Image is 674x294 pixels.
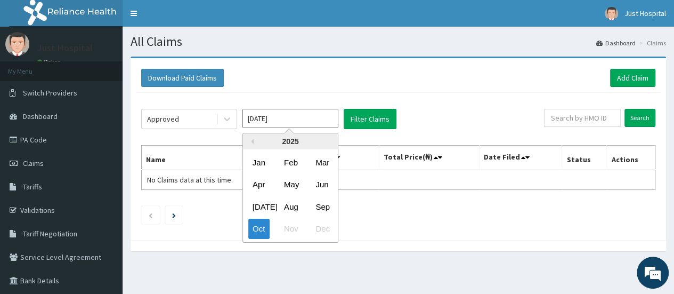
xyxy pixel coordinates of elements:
a: Next page [172,210,176,220]
span: No Claims data at this time. [147,175,233,185]
div: Choose June 2025 [311,175,332,195]
p: Just Hospital [37,43,93,53]
span: Switch Providers [23,88,77,98]
th: Status [562,146,607,170]
div: Approved [147,114,179,124]
div: Choose August 2025 [280,197,301,217]
th: Total Price(₦) [379,146,479,170]
span: Tariffs [23,182,42,192]
th: Actions [607,146,655,170]
div: Choose September 2025 [311,197,332,217]
div: Choose January 2025 [248,153,270,172]
button: Previous Year [248,139,254,144]
a: Previous page [148,210,153,220]
a: Dashboard [596,38,636,47]
div: Choose March 2025 [311,153,332,172]
img: User Image [5,32,29,56]
div: Choose February 2025 [280,153,301,172]
img: User Image [605,7,618,20]
div: 2025 [243,133,338,149]
th: Name [142,146,271,170]
span: Dashboard [23,112,58,121]
span: Just Hospital [624,9,666,18]
div: Choose October 2025 [248,219,270,239]
input: Search [624,109,655,127]
input: Select Month and Year [242,109,338,128]
a: Add Claim [610,69,655,87]
div: month 2025-10 [243,152,338,240]
div: Choose April 2025 [248,175,270,195]
input: Search by HMO ID [544,109,621,127]
span: Claims [23,158,44,168]
button: Filter Claims [344,109,396,129]
h1: All Claims [131,35,666,49]
span: Tariff Negotiation [23,229,77,239]
div: Choose May 2025 [280,175,301,195]
a: Online [37,58,63,66]
li: Claims [637,38,666,47]
th: Date Filed [479,146,562,170]
div: Choose July 2025 [248,197,270,217]
button: Download Paid Claims [141,69,224,87]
